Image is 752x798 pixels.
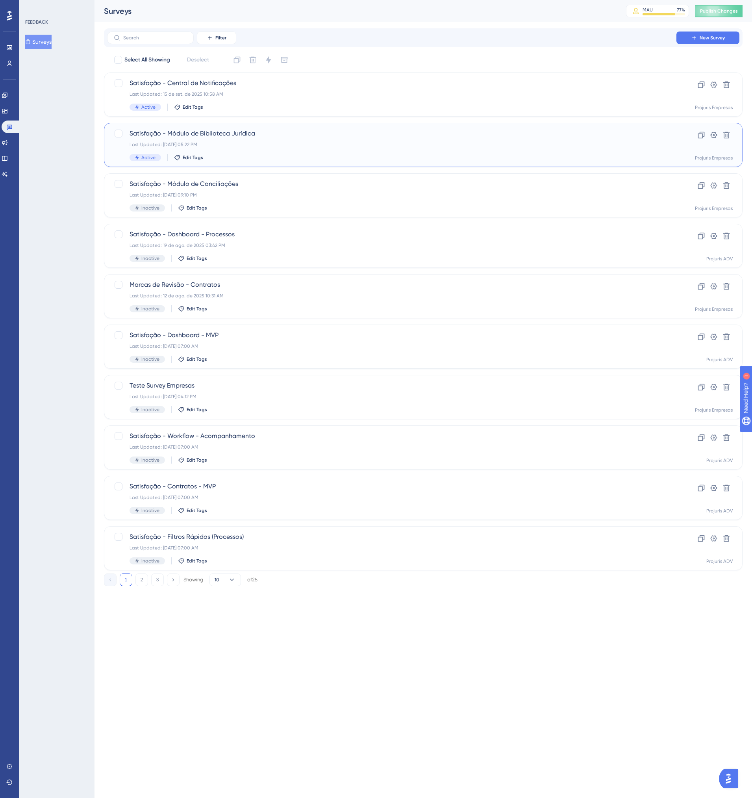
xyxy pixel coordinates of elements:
button: 1 [120,573,132,586]
div: Projuris ADV [706,508,733,514]
div: Surveys [104,6,606,17]
span: Inactive [141,306,159,312]
span: Edit Tags [187,205,207,211]
span: Active [141,154,156,161]
button: Filter [197,32,236,44]
div: Showing [183,576,203,583]
div: Projuris Empresas [695,306,733,312]
button: Edit Tags [174,104,203,110]
span: Inactive [141,558,159,564]
button: Edit Tags [174,154,203,161]
button: 10 [209,573,241,586]
div: Projuris ADV [706,356,733,363]
span: Inactive [141,507,159,514]
div: FEEDBACK [25,19,48,25]
span: 10 [215,577,219,583]
span: Edit Tags [187,306,207,312]
span: Need Help? [19,2,49,11]
div: Last Updated: 19 de ago. de 2025 03:42 PM [130,242,654,249]
span: Satisfação - Workflow - Acompanhamento [130,431,654,441]
button: Edit Tags [178,356,207,362]
input: Search [123,35,187,41]
button: Edit Tags [178,558,207,564]
span: Filter [215,35,226,41]
div: Projuris Empresas [695,104,733,111]
span: Edit Tags [187,255,207,262]
div: Projuris Empresas [695,407,733,413]
div: 77 % [677,7,685,13]
span: Marcas de Revisão - Contratos [130,280,654,290]
span: Teste Survey Empresas [130,381,654,390]
button: Edit Tags [178,457,207,463]
span: Inactive [141,356,159,362]
div: Projuris ADV [706,256,733,262]
span: Edit Tags [183,104,203,110]
div: Projuris ADV [706,558,733,564]
div: MAU [643,7,653,13]
span: Satisfação - Central de Notificações [130,78,654,88]
span: Inactive [141,255,159,262]
span: Inactive [141,406,159,413]
span: Satisfação - Contratos - MVP [130,482,654,491]
button: Edit Tags [178,406,207,413]
span: New Survey [700,35,725,41]
button: Edit Tags [178,507,207,514]
span: Edit Tags [187,356,207,362]
div: Last Updated: 12 de ago. de 2025 10:31 AM [130,293,654,299]
span: Satisfação - Filtros Rápidos (Processos) [130,532,654,542]
button: 3 [151,573,164,586]
iframe: UserGuiding AI Assistant Launcher [719,767,743,791]
span: Satisfação - Módulo de Biblioteca Jurídica [130,129,654,138]
div: 1 [55,4,57,10]
div: Last Updated: [DATE] 09:10 PM [130,192,654,198]
span: Deselect [187,55,209,65]
div: Last Updated: [DATE] 07:00 AM [130,343,654,349]
div: Last Updated: [DATE] 04:12 PM [130,393,654,400]
button: New Survey [676,32,739,44]
span: Satisfação - Dashboard - Processos [130,230,654,239]
div: Projuris Empresas [695,155,733,161]
span: Edit Tags [187,457,207,463]
div: of 25 [247,576,257,583]
div: Last Updated: 15 de set. de 2025 10:58 AM [130,91,654,97]
div: Last Updated: [DATE] 07:00 AM [130,545,654,551]
span: Inactive [141,205,159,211]
button: Edit Tags [178,255,207,262]
button: Deselect [180,53,216,67]
button: Edit Tags [178,306,207,312]
div: Last Updated: [DATE] 07:00 AM [130,494,654,501]
span: Edit Tags [187,558,207,564]
div: Projuris ADV [706,457,733,464]
span: Publish Changes [700,8,738,14]
span: Satisfação - Dashboard - MVP [130,330,654,340]
button: Edit Tags [178,205,207,211]
span: Select All Showing [124,55,170,65]
div: Last Updated: [DATE] 07:00 AM [130,444,654,450]
span: Inactive [141,457,159,463]
button: Publish Changes [695,5,743,17]
span: Edit Tags [187,406,207,413]
span: Edit Tags [187,507,207,514]
div: Projuris Empresas [695,205,733,212]
span: Satisfação - Módulo de Conciliações [130,179,654,189]
button: Surveys [25,35,52,49]
button: 2 [135,573,148,586]
span: Edit Tags [183,154,203,161]
div: Last Updated: [DATE] 05:22 PM [130,141,654,148]
span: Active [141,104,156,110]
